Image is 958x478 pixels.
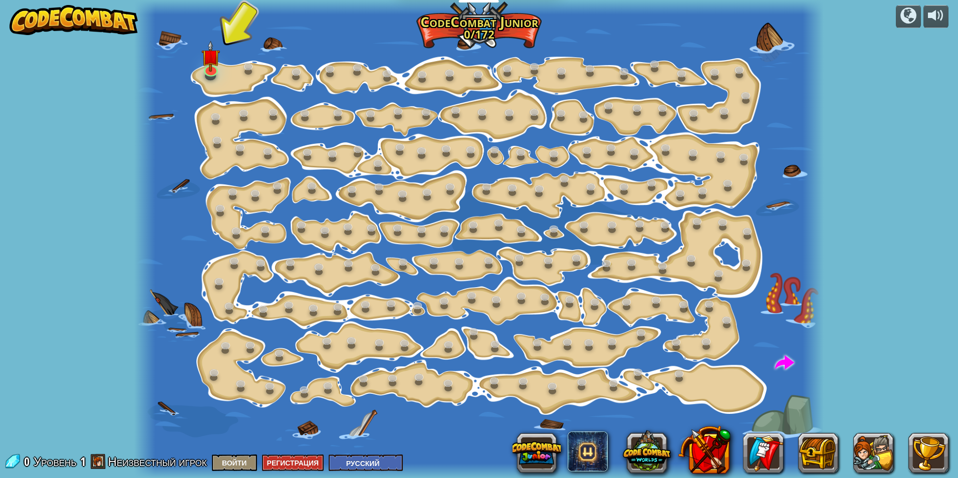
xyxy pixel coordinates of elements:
[10,5,138,35] img: CodeCombat - Learn how to code by playing a game
[212,454,257,471] button: Войти
[923,5,948,29] button: Регулировать громкость
[896,5,921,29] button: Кампании
[24,453,33,469] span: 0
[34,453,77,470] span: Уровень
[108,453,207,469] span: Неизвестный игрок
[262,454,324,471] button: Регистрация
[80,453,86,469] span: 1
[201,41,220,72] img: level-banner-unstarted.png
